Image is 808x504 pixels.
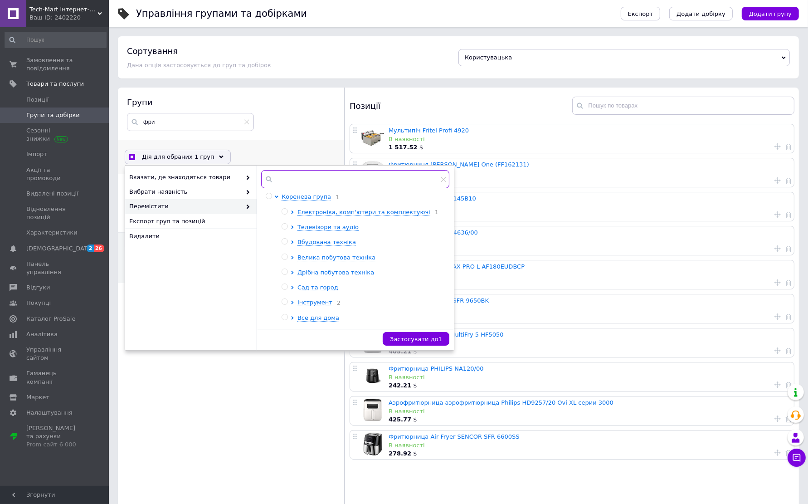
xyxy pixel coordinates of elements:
[389,399,613,406] a: Аэрофритюрница аэрофритюрница Philips HD9257/20 Ovi XL серии 3000
[129,217,250,225] span: Експорт груп та позицій
[389,203,789,211] div: В наявності
[389,271,789,279] div: В наявності
[465,54,512,61] span: Користувацька
[297,209,430,215] span: Електроніка, комп'ютери та комплектуючі
[129,188,241,196] span: Вибрати наявність
[26,205,84,221] span: Відновлення позицій
[677,10,725,17] span: Додати добірку
[26,440,84,449] div: Prom сайт 6 000
[26,330,58,338] span: Аналітика
[26,393,49,401] span: Маркет
[389,143,789,152] div: $
[127,113,254,131] input: Пошук по групах
[389,382,411,389] b: 242.21
[127,46,178,56] h4: Сортування
[389,144,418,151] b: 1 517.52
[94,245,104,252] span: 26
[389,313,789,322] div: $
[383,332,449,346] button: Застосувати до1
[572,97,795,115] input: Пошук по товарах
[297,314,339,321] span: Все для дома
[669,7,733,20] button: Додати добірку
[26,315,75,323] span: Каталог ProSale
[282,193,331,200] span: Коренева група
[26,96,49,104] span: Позиції
[389,441,789,450] div: В наявності
[389,305,789,313] div: В наявності
[785,210,792,219] a: Видалити товар
[26,409,73,417] span: Налаштування
[785,279,792,287] a: Видалити товар
[389,450,789,458] div: $
[785,176,792,185] a: Видалити товар
[26,229,78,237] span: Характеристики
[26,260,84,276] span: Панель управління
[389,169,789,177] div: В наявності
[26,284,50,292] span: Відгуки
[788,449,806,467] button: Чат з покупцем
[129,173,241,181] span: Вказати, де знаходяться товари
[389,416,789,424] div: $
[785,142,792,151] a: Видалити товар
[129,232,250,240] span: Видалити
[29,5,97,14] span: Tech-Mart інтернет-магазин побутової техніки
[297,269,374,276] span: Дрібна побутова техніка
[129,202,241,210] span: Перемістити
[390,336,442,343] span: Застосувати до 1
[26,56,84,73] span: Замовлення та повідомлення
[389,347,789,356] div: $
[389,245,789,254] div: $
[742,7,799,20] button: Додати групу
[297,299,332,306] span: Інструмент
[749,10,792,17] span: Додати групу
[389,177,789,186] div: $
[389,365,484,372] a: Фритюрница PHILIPS NA120/00
[297,239,356,245] span: Вбудована техніка
[785,381,792,389] a: Видалити товар
[785,245,792,253] a: Видалити товар
[297,254,375,261] span: Велика побутова техніка
[785,449,792,457] a: Видалити товар
[26,111,80,119] span: Групи та добірки
[331,194,339,201] span: 1
[297,224,359,230] span: Телевізори та аудіо
[127,62,271,69] span: Дана опція застосовується до груп та добірок
[389,450,411,457] b: 278.92
[26,150,47,158] span: Імпорт
[26,166,84,182] span: Акції та промокоди
[785,313,792,321] a: Видалити товар
[136,8,307,19] h1: Управління групами та добірками
[389,237,789,245] div: В наявності
[389,263,525,270] a: Фритюрница Ninja MAX PRO L AF180EUDBCP
[389,339,789,347] div: В наявності
[26,369,84,386] span: Гаманець компанії
[26,424,84,449] span: [PERSON_NAME] та рахунки
[389,279,789,288] div: $
[127,97,336,108] div: Групи
[87,245,94,252] span: 2
[389,127,469,134] a: Мультипіч Fritel Profi 4920
[389,161,529,168] a: Фритюрниця [PERSON_NAME] One (FF162131)
[785,347,792,355] a: Видалити товар
[389,348,411,355] b: 405.21
[26,299,51,307] span: Покупці
[389,416,411,423] b: 425.77
[389,135,789,143] div: В наявності
[389,211,789,220] div: $
[621,7,661,20] button: Експорт
[389,373,789,382] div: В наявності
[5,32,107,48] input: Пошук
[628,10,653,17] span: Експорт
[29,14,109,22] div: Ваш ID: 2402220
[430,209,438,215] span: 1
[350,97,572,115] div: Позиції
[26,190,78,198] span: Видалені позиції
[332,299,341,306] span: 2
[26,346,84,362] span: Управління сайтом
[389,382,789,390] div: $
[389,433,520,440] a: Фритюрница Air Fryer SENCOR SFR 6600SS
[297,284,338,291] span: Сад та город
[785,415,792,423] a: Видалити товар
[142,153,214,161] span: Дія для обраних 1 груп
[389,407,789,416] div: В наявності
